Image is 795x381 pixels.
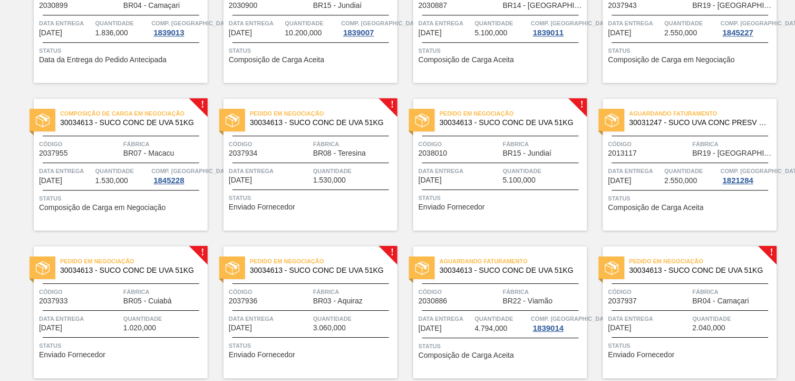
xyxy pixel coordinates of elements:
[693,2,774,9] span: BR19 - Nova Rio
[419,297,448,305] span: 2030886
[531,18,613,28] span: Comp. Carga
[419,2,448,9] span: 2030887
[151,18,205,37] a: Comp. [GEOGRAPHIC_DATA]1839013
[95,29,128,37] span: 1.836,000
[60,266,199,274] span: 30034613 - SUCO CONC DE UVA 51KG
[313,313,395,324] span: Quantidade
[608,313,690,324] span: Data entrega
[721,28,755,37] div: 1845227
[419,287,500,297] span: Código
[419,351,514,359] span: Composição de Carga Aceita
[123,297,172,305] span: BR05 - Cuiabá
[503,149,552,157] span: BR15 - Jundiaí
[39,340,205,351] span: Status
[693,287,774,297] span: Fábrica
[285,29,322,37] span: 10.200,000
[608,18,662,28] span: Data entrega
[229,139,311,149] span: Código
[665,18,719,28] span: Quantidade
[250,119,389,127] span: 30034613 - SUCO CONC DE UVA 51KG
[39,18,93,28] span: Data entrega
[60,256,208,266] span: Pedido em Negociação
[250,108,397,119] span: Pedido em Negociação
[419,139,500,149] span: Código
[587,246,777,378] a: !statusPedido em Negociação30034613 - SUCO CONC DE UVA 51KGCódigo2037937FábricaBR04 - CamaçariDat...
[629,256,777,266] span: Pedido em Negociação
[229,45,395,56] span: Status
[721,18,774,37] a: Comp. [GEOGRAPHIC_DATA]1845227
[419,45,585,56] span: Status
[608,351,675,359] span: Enviado Fornecedor
[313,176,346,184] span: 1.530,000
[531,313,613,324] span: Comp. Carga
[475,313,529,324] span: Quantidade
[605,113,619,127] img: status
[531,324,566,332] div: 1839014
[608,193,774,204] span: Status
[419,18,472,28] span: Data entrega
[229,166,311,176] span: Data entrega
[629,108,777,119] span: Aguardando Faturamento
[39,45,205,56] span: Status
[693,297,749,305] span: BR04 - Camaçari
[587,99,777,231] a: statusAguardando Faturamento30031247 - SUCO UVA CONC PRESV 255KGCódigo2013117FábricaBR19 - [GEOGR...
[475,18,529,28] span: Quantidade
[475,325,508,332] span: 4.794,000
[693,324,725,332] span: 2.040,000
[721,176,755,185] div: 1821284
[250,266,389,274] span: 30034613 - SUCO CONC DE UVA 51KG
[531,313,585,332] a: Comp. [GEOGRAPHIC_DATA]1839014
[229,193,395,203] span: Status
[440,266,579,274] span: 30034613 - SUCO CONC DE UVA 51KG
[208,246,397,378] a: !statusPedido em Negociação30034613 - SUCO CONC DE UVA 51KGCódigo2037936FábricaBR03 - AquirazData...
[440,108,587,119] span: Pedido em Negociação
[341,28,376,37] div: 1839007
[39,193,205,204] span: Status
[419,341,585,351] span: Status
[39,204,166,212] span: Composição de Carga em Negociação
[18,99,208,231] a: !statusComposição de Carga em Negociação30034613 - SUCO CONC DE UVA 51KGCódigo2037955FábricaBR07 ...
[503,297,553,305] span: BR22 - Viamão
[95,177,128,185] span: 1.530,000
[18,246,208,378] a: !statusPedido em Negociação30034613 - SUCO CONC DE UVA 51KGCódigo2037933FábricaBR05 - CuiabáData ...
[665,177,697,185] span: 2.550,000
[36,261,50,275] img: status
[608,29,632,37] span: 08/10/2025
[208,99,397,231] a: !statusPedido em Negociação30034613 - SUCO CONC DE UVA 51KGCódigo2037934FábricaBR08 - TeresinaDat...
[229,18,283,28] span: Data entrega
[313,297,363,305] span: BR03 - Aquiraz
[531,28,566,37] div: 1839011
[39,56,167,64] span: Data da Entrega do Pedido Antecipada
[693,149,774,157] span: BR19 - Nova Rio
[39,166,93,176] span: Data entrega
[440,256,587,266] span: Aguardando Faturamento
[39,177,62,185] span: 08/10/2025
[123,324,156,332] span: 1.020,000
[123,313,205,324] span: Quantidade
[123,139,205,149] span: Fábrica
[608,2,637,9] span: 2037943
[229,176,252,184] span: 09/10/2025
[419,203,485,211] span: Enviado Fornecedor
[60,119,199,127] span: 30034613 - SUCO CONC DE UVA 51KG
[151,166,205,185] a: Comp. [GEOGRAPHIC_DATA]1845228
[665,29,697,37] span: 2.550,000
[419,56,514,64] span: Composição de Carga Aceita
[60,108,208,119] span: Composição de Carga em Negociação
[419,325,442,332] span: 17/10/2025
[226,113,239,127] img: status
[229,313,311,324] span: Data entrega
[605,261,619,275] img: status
[608,56,735,64] span: Composição de Carga em Negociação
[608,340,774,351] span: Status
[608,287,690,297] span: Código
[229,287,311,297] span: Código
[95,166,149,176] span: Quantidade
[665,166,719,176] span: Quantidade
[39,139,121,149] span: Código
[229,203,295,211] span: Enviado Fornecedor
[419,166,500,176] span: Data entrega
[229,2,258,9] span: 2030900
[123,2,180,9] span: BR04 - Camaçari
[313,287,395,297] span: Fábrica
